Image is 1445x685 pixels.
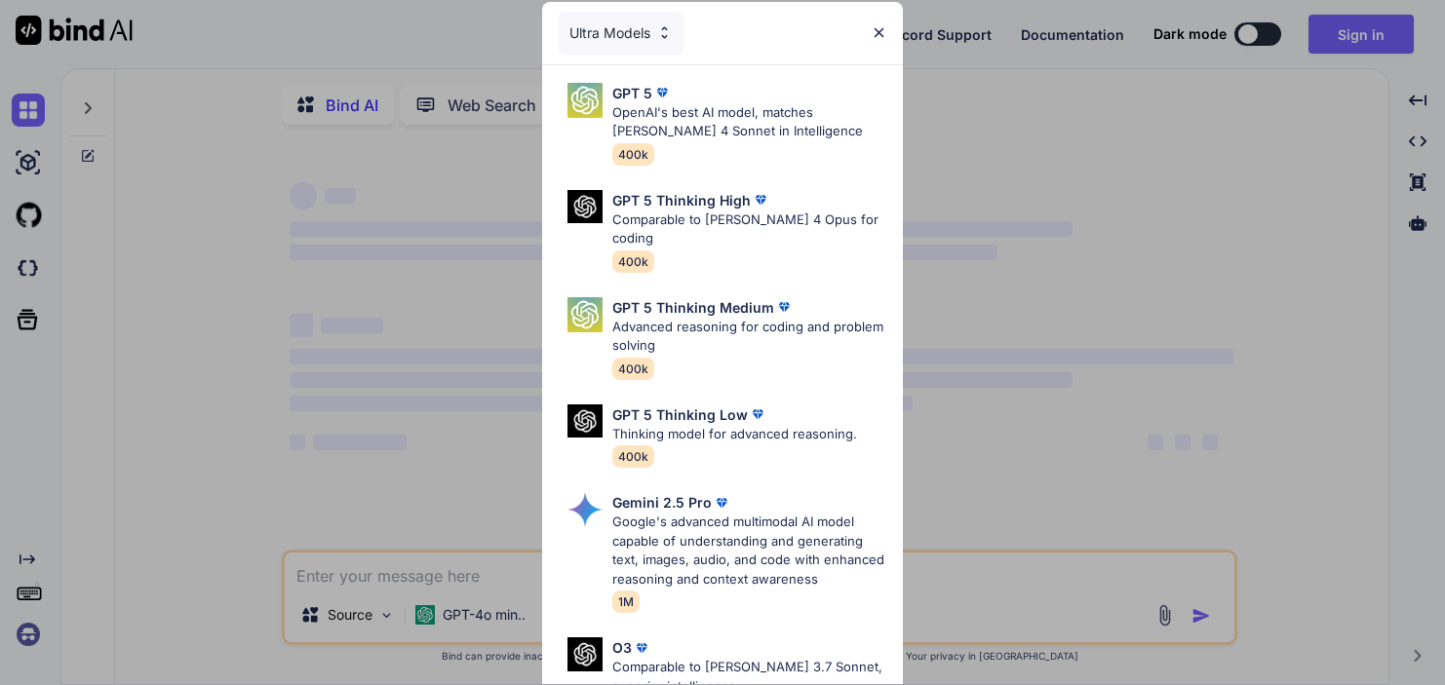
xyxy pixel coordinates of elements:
[656,24,673,41] img: Pick Models
[612,318,888,356] p: Advanced reasoning for coding and problem solving
[612,513,888,589] p: Google's advanced multimodal AI model capable of understanding and generating text, images, audio...
[612,83,652,103] p: GPT 5
[748,404,767,424] img: premium
[612,297,774,318] p: GPT 5 Thinking Medium
[612,103,888,141] p: OpenAI's best AI model, matches [PERSON_NAME] 4 Sonnet in Intelligence
[612,143,654,166] span: 400k
[612,210,888,248] p: Comparable to [PERSON_NAME] 4 Opus for coding
[774,297,794,317] img: premium
[567,190,603,224] img: Pick Models
[652,83,672,102] img: premium
[871,24,887,41] img: close
[612,492,712,513] p: Gemini 2.5 Pro
[612,190,751,210] p: GPT 5 Thinking High
[567,492,603,527] img: Pick Models
[612,590,640,613] span: 1M
[612,425,857,444] p: Thinking model for advanced reasoning.
[558,12,684,55] div: Ultra Models
[567,83,603,118] img: Pick Models
[612,637,632,658] p: O3
[612,358,654,380] span: 400k
[567,297,603,332] img: Pick Models
[567,404,603,438] img: Pick Models
[612,250,654,273] span: 400k
[612,404,748,425] p: GPT 5 Thinking Low
[612,445,654,468] span: 400k
[632,638,651,658] img: premium
[712,493,731,513] img: premium
[567,637,603,671] img: Pick Models
[751,190,770,209] img: premium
